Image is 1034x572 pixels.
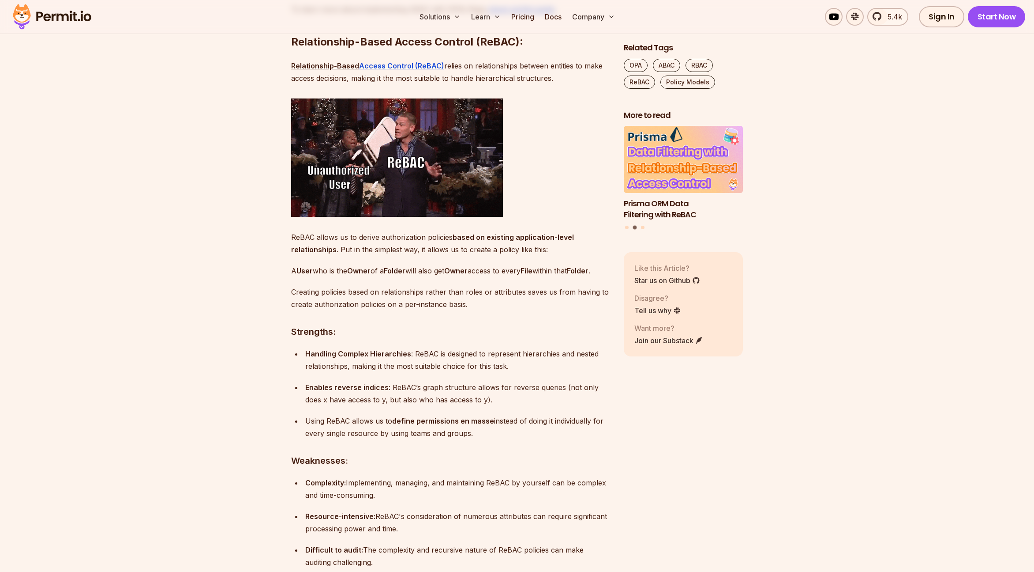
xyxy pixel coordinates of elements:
[468,8,504,26] button: Learn
[634,293,681,303] p: Disagree?
[569,8,618,26] button: Company
[634,305,681,316] a: Tell us why
[305,381,610,406] div: : ReBAC’s graph structure allows for reverse queries (not only does x have access to y, but also ...
[291,231,610,256] p: ReBAC allows us to derive authorization policies . Put in the simplest way, it allows us to creat...
[686,59,713,72] a: RBAC
[624,110,743,121] h2: More to read
[624,126,743,231] div: Posts
[9,2,95,32] img: Permit logo
[634,263,700,273] p: Like this Article?
[291,98,503,217] img: ezgif-1-05a0af8567.gif
[625,226,629,230] button: Go to slide 1
[305,349,411,358] strong: Handling Complex Hierarchies
[641,226,644,230] button: Go to slide 3
[660,76,715,89] a: Policy Models
[634,275,700,286] a: Star us on Github
[882,11,902,22] span: 5.4k
[541,8,565,26] a: Docs
[291,265,610,277] p: A who is the of a will also get access to every within that .
[634,335,703,346] a: Join our Substack
[624,126,743,220] a: Prisma ORM Data Filtering with ReBACPrisma ORM Data Filtering with ReBAC
[508,8,538,26] a: Pricing
[633,226,637,230] button: Go to slide 2
[291,286,610,311] p: Creating policies based on relationships rather than roles or attributes saves us from having to ...
[305,477,610,501] div: Implementing, managing, and maintaining ReBAC by yourself can be complex and time-consuming.
[384,266,405,275] strong: Folder
[305,415,610,439] div: Using ReBAC allows us to instead of doing it individually for every single resource by using team...
[416,8,464,26] button: Solutions
[359,61,444,70] a: Access Control (ReBAC)
[968,6,1026,27] a: Start Now
[305,544,610,568] div: The complexity and recursive nature of ReBAC policies can make auditing challenging.
[291,60,610,84] p: relies on relationships between entities to make access decisions, making it the most suitable to...
[624,126,743,193] img: Prisma ORM Data Filtering with ReBAC
[444,266,468,275] strong: Owner
[624,76,655,89] a: ReBAC
[653,59,680,72] a: ABAC
[305,510,610,535] div: ReBAC's consideration of numerous attributes can require significant processing power and time.
[919,6,964,27] a: Sign In
[624,198,743,220] h3: Prisma ORM Data Filtering with ReBAC
[867,8,908,26] a: 5.4k
[567,266,588,275] strong: Folder
[521,266,532,275] strong: File
[305,478,346,487] strong: Complexity:
[624,59,648,72] a: OPA
[305,348,610,372] div: : ReBAC is designed to represent hierarchies and nested relationships, making it the most suitabl...
[392,417,494,425] strong: define permissions en masse
[305,545,363,554] strong: Difficult to audit:
[291,454,610,468] h3: Weaknesses:
[305,383,389,392] strong: Enables reverse indices
[291,325,610,339] h3: Strengths:
[291,61,359,70] strong: Relationship-Based
[347,266,371,275] strong: Owner
[305,512,375,521] strong: Resource-intensive:
[634,323,703,333] p: Want more?
[624,126,743,220] li: 2 of 3
[296,266,313,275] strong: User
[624,42,743,53] h2: Related Tags
[291,233,574,254] strong: based on existing application-level relationships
